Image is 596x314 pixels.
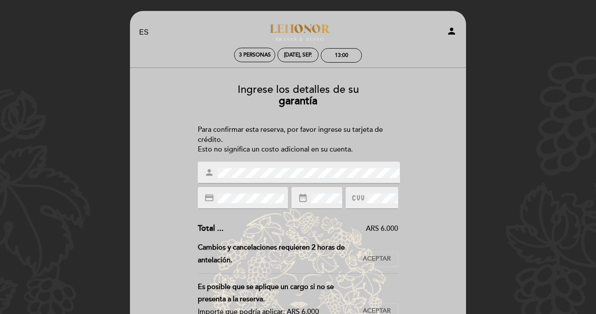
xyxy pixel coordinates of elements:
[224,224,399,234] div: ARS 6.000
[198,223,224,233] span: Total ...
[238,83,359,96] span: Ingrese los detalles de su
[204,168,214,177] i: person
[198,241,356,267] div: Cambios y cancelaciones requieren 2 horas de antelación.
[284,52,312,58] div: [DATE], sep.
[204,193,214,203] i: credit_card
[446,26,457,39] button: person
[446,26,457,36] i: person
[355,252,398,267] button: Aceptar
[363,254,391,264] span: Aceptar
[279,95,317,107] b: garantía
[298,193,308,203] i: date_range
[243,21,353,45] a: [PERSON_NAME] - Brasas & Resto
[198,281,349,306] div: Es posible que se aplique un cargo si no se presenta a la reserva.
[198,125,399,155] div: Para confirmar esta reserva, por favor ingrese su tarjeta de crédito. Esto no significa un costo ...
[335,52,348,59] div: 13:00
[239,52,271,58] span: 3 personas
